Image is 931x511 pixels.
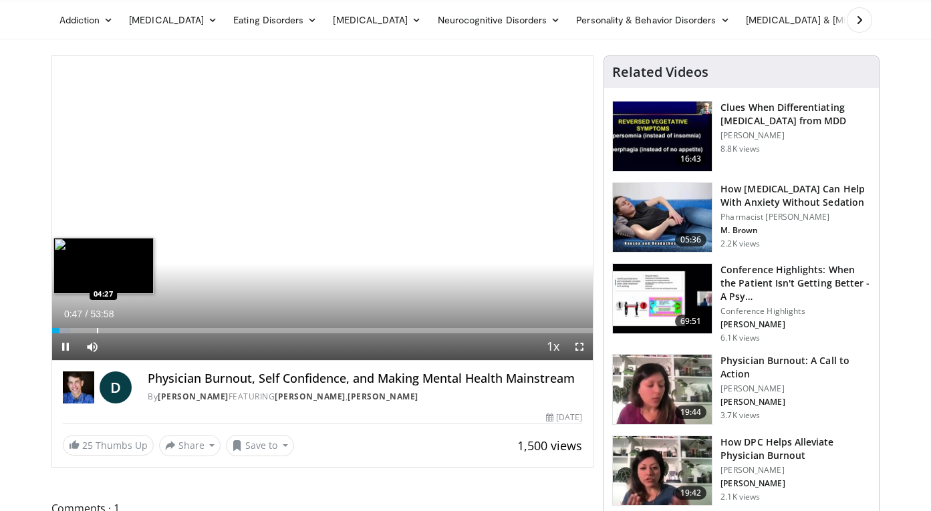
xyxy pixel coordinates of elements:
a: 19:42 How DPC Helps Alleviate Physician Burnout [PERSON_NAME] [PERSON_NAME] 2.1K views [612,436,871,506]
p: 8.8K views [720,144,760,154]
img: 7bfe4765-2bdb-4a7e-8d24-83e30517bd33.150x105_q85_crop-smart_upscale.jpg [613,183,712,252]
button: Pause [52,333,79,360]
img: 8c03ed1f-ed96-42cb-9200-2a88a5e9b9ab.150x105_q85_crop-smart_upscale.jpg [613,436,712,506]
div: By FEATURING , [148,391,582,403]
p: [PERSON_NAME] [720,319,871,330]
div: [DATE] [546,411,582,423]
p: 2.1K views [720,492,760,502]
a: [PERSON_NAME] [158,391,229,402]
p: Conference Highlights [720,306,871,317]
p: [PERSON_NAME] [720,478,871,489]
img: a6520382-d332-4ed3-9891-ee688fa49237.150x105_q85_crop-smart_upscale.jpg [613,102,712,171]
p: 6.1K views [720,333,760,343]
button: Playback Rate [539,333,566,360]
a: [MEDICAL_DATA] [121,7,225,33]
img: Dr. Drew Ramsey [63,371,95,403]
span: 25 [82,439,93,452]
a: [PERSON_NAME] [275,391,346,402]
h3: Physician Burnout: A Call to Action [720,354,871,381]
div: Progress Bar [52,328,593,333]
span: 19:44 [675,405,707,419]
span: / [86,309,88,319]
a: [MEDICAL_DATA] [325,7,429,33]
h4: Related Videos [612,64,708,80]
img: image.jpeg [53,238,154,294]
p: Pharmacist [PERSON_NAME] [720,212,871,222]
video-js: Video Player [52,56,593,361]
span: 53:58 [90,309,114,319]
button: Fullscreen [566,333,593,360]
h3: Conference Highlights: When the Patient Isn't Getting Better - A Psy… [720,263,871,303]
p: [PERSON_NAME] [720,397,871,407]
img: 4362ec9e-0993-4580-bfd4-8e18d57e1d49.150x105_q85_crop-smart_upscale.jpg [613,264,712,333]
span: 05:36 [675,233,707,246]
img: ae962841-479a-4fc3-abd9-1af602e5c29c.150x105_q85_crop-smart_upscale.jpg [613,355,712,424]
span: 1,500 views [517,438,582,454]
p: [PERSON_NAME] [720,465,871,476]
a: Neurocognitive Disorders [430,7,569,33]
button: Save to [226,435,294,456]
p: 3.7K views [720,410,760,421]
span: 0:47 [64,309,82,319]
a: 16:43 Clues When Differentiating [MEDICAL_DATA] from MDD [PERSON_NAME] 8.8K views [612,101,871,172]
button: Mute [79,333,106,360]
a: 25 Thumbs Up [63,435,154,456]
a: 19:44 Physician Burnout: A Call to Action [PERSON_NAME] [PERSON_NAME] 3.7K views [612,354,871,425]
a: [MEDICAL_DATA] & [MEDICAL_DATA] [738,7,929,33]
p: [PERSON_NAME] [720,130,871,141]
p: M. Brown [720,225,871,236]
a: Personality & Behavior Disorders [568,7,737,33]
h3: How DPC Helps Alleviate Physician Burnout [720,436,871,462]
a: 69:51 Conference Highlights: When the Patient Isn't Getting Better - A Psy… Conference Highlights... [612,263,871,343]
span: 19:42 [675,486,707,500]
h4: Physician Burnout, Self Confidence, and Making Mental Health Mainstream [148,371,582,386]
p: [PERSON_NAME] [720,383,871,394]
span: 69:51 [675,315,707,328]
h3: How [MEDICAL_DATA] Can Help With Anxiety Without Sedation [720,182,871,209]
p: 2.2K views [720,238,760,249]
h3: Clues When Differentiating [MEDICAL_DATA] from MDD [720,101,871,128]
a: 05:36 How [MEDICAL_DATA] Can Help With Anxiety Without Sedation Pharmacist [PERSON_NAME] M. Brown... [612,182,871,253]
a: Eating Disorders [225,7,325,33]
span: 16:43 [675,152,707,166]
a: Addiction [51,7,122,33]
button: Share [159,435,221,456]
a: [PERSON_NAME] [348,391,418,402]
a: D [100,371,132,403]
